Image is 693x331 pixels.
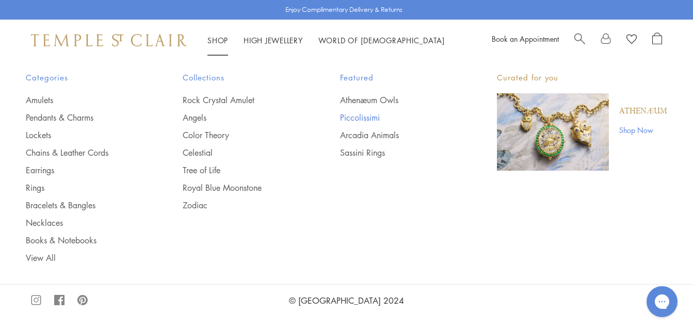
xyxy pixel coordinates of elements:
a: Zodiac [183,200,298,211]
a: ShopShop [207,35,228,45]
a: Tree of Life [183,164,298,176]
a: World of [DEMOGRAPHIC_DATA]World of [DEMOGRAPHIC_DATA] [318,35,445,45]
a: Royal Blue Moonstone [183,182,298,193]
a: Angels [183,112,298,123]
a: Search [574,32,585,48]
a: Shop Now [619,124,667,136]
span: Categories [26,71,141,84]
a: Necklaces [26,217,141,228]
a: Lockets [26,129,141,141]
a: Chains & Leather Cords [26,147,141,158]
a: Arcadia Animals [340,129,456,141]
a: Celestial [183,147,298,158]
a: Athenæum Owls [340,94,456,106]
a: Color Theory [183,129,298,141]
p: Enjoy Complimentary Delivery & Returns [285,5,402,15]
a: Athenæum [619,106,667,117]
a: High JewelleryHigh Jewellery [244,35,303,45]
a: View Wishlist [626,32,637,48]
a: View All [26,252,141,263]
nav: Main navigation [207,34,445,47]
a: Rock Crystal Amulet [183,94,298,106]
img: Temple St. Clair [31,34,187,46]
a: Bracelets & Bangles [26,200,141,211]
span: Collections [183,71,298,84]
iframe: Gorgias live chat messenger [641,283,683,321]
a: © [GEOGRAPHIC_DATA] 2024 [289,295,404,306]
a: Book an Appointment [492,34,559,44]
span: Featured [340,71,456,84]
p: Curated for you [497,71,667,84]
a: Books & Notebooks [26,235,141,246]
a: Open Shopping Bag [652,32,662,48]
a: Piccolissimi [340,112,456,123]
a: Sassini Rings [340,147,456,158]
a: Earrings [26,164,141,176]
a: Rings [26,182,141,193]
a: Amulets [26,94,141,106]
a: Pendants & Charms [26,112,141,123]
